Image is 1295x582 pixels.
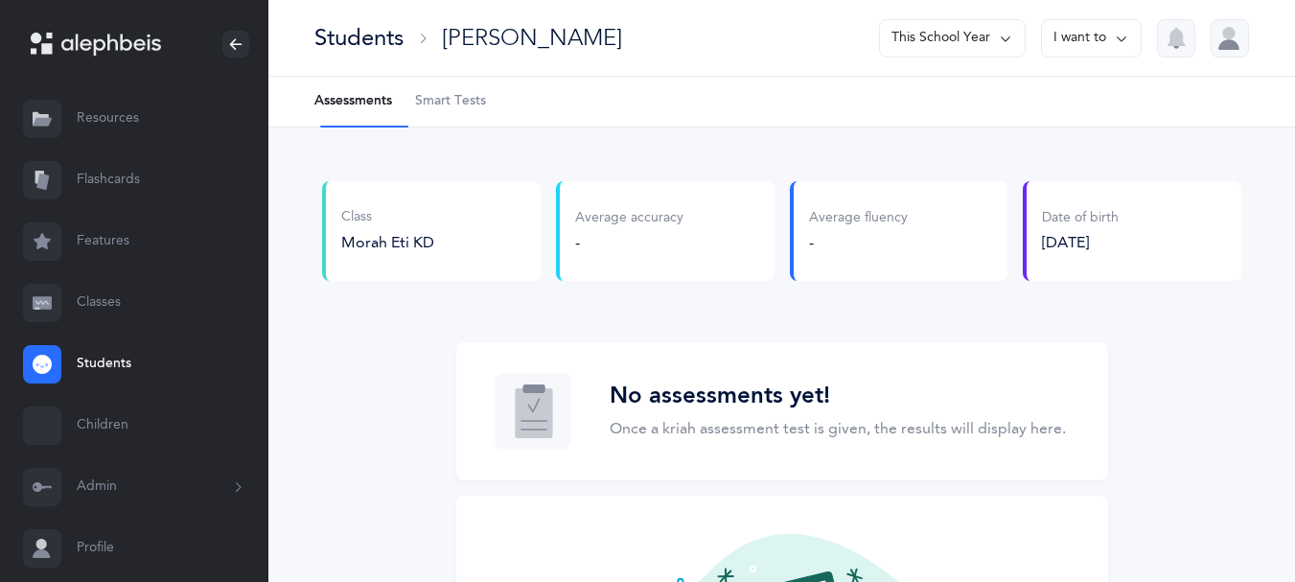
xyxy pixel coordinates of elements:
div: Students [314,22,404,54]
h3: No assessments yet! [610,383,1066,410]
span: Smart Tests [415,92,486,111]
span: Morah Eti KD [341,234,434,251]
a: Smart Tests [415,77,486,127]
div: Class [341,208,434,227]
div: [DATE] [1042,232,1119,253]
div: Date of birth [1042,209,1119,228]
div: - [575,232,683,253]
button: Morah Eti KD [341,232,434,253]
button: I want to [1041,19,1142,58]
div: Average accuracy [575,209,683,228]
div: - [809,232,908,253]
div: [PERSON_NAME] [442,22,622,54]
iframe: Drift Widget Chat Controller [1199,486,1272,559]
div: Average fluency [809,209,908,228]
p: Once a kriah assessment test is given, the results will display here. [610,417,1066,440]
button: This School Year [879,19,1026,58]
